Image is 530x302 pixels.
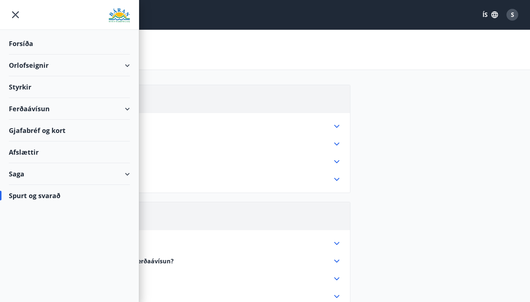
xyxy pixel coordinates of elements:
div: Úthlutunar reglur varðandi orlofshúsin [18,122,341,131]
div: Punktasöfnun [18,175,341,184]
button: menu [9,8,22,21]
div: Hvað er ferðaávísun? [18,239,341,248]
div: Afslættir [9,141,130,163]
div: Hvers vegna ætti ég að [PERSON_NAME] ferðaávísun? [18,257,341,266]
div: Saga [9,163,130,185]
div: Þrifagjald [18,157,341,166]
div: Styrkir [9,76,130,98]
div: Orlofseignir [9,55,130,76]
span: S [511,11,514,19]
img: union_logo [109,8,130,23]
div: Forsíða [9,33,130,55]
button: S [504,6,521,24]
div: Spurt og svarað [9,185,130,206]
div: Ferðaávísun [9,98,130,120]
div: Gjafabréf og kort [9,120,130,141]
button: ÍS [478,8,502,21]
div: Hvar sé ég hvaða tilboð eru í boði? [18,274,341,283]
div: Reglur um afbókanir [18,140,341,148]
div: Þarf ég að binda mig við tiltekið hótel? [18,292,341,301]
